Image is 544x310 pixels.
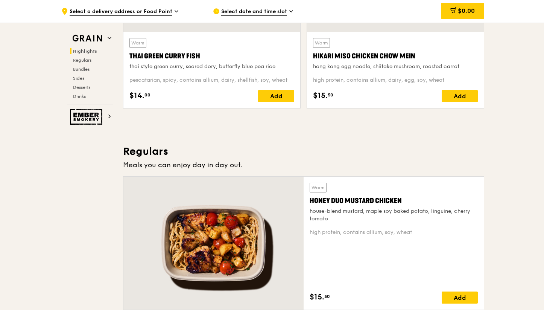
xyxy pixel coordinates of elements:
[123,160,484,170] div: Meals you can enjoy day in day out.
[73,85,90,90] span: Desserts
[129,51,294,61] div: Thai Green Curry Fish
[70,8,172,16] span: Select a delivery address or Food Point
[129,38,146,48] div: Warm
[258,90,294,102] div: Add
[129,76,294,84] div: pescatarian, spicy, contains allium, dairy, shellfish, soy, wheat
[442,90,478,102] div: Add
[70,32,105,45] img: Grain web logo
[73,94,86,99] span: Drinks
[123,145,484,158] h3: Regulars
[328,92,333,98] span: 50
[129,63,294,70] div: thai style green curry, seared dory, butterfly blue pea rice
[221,8,287,16] span: Select date and time slot
[313,38,330,48] div: Warm
[73,76,84,81] span: Sides
[313,90,328,101] span: $15.
[310,183,327,192] div: Warm
[310,195,478,206] div: Honey Duo Mustard Chicken
[73,67,90,72] span: Bundles
[70,109,105,125] img: Ember Smokery web logo
[310,208,478,223] div: house-blend mustard, maple soy baked potato, linguine, cherry tomato
[129,90,144,101] span: $14.
[73,49,97,54] span: Highlights
[310,292,324,303] span: $15.
[310,229,478,236] div: high protein, contains allium, soy, wheat
[313,76,478,84] div: high protein, contains allium, dairy, egg, soy, wheat
[73,58,91,63] span: Regulars
[324,293,330,299] span: 50
[442,292,478,304] div: Add
[458,7,475,14] span: $0.00
[313,51,478,61] div: Hikari Miso Chicken Chow Mein
[313,63,478,70] div: hong kong egg noodle, shiitake mushroom, roasted carrot
[144,92,150,98] span: 00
